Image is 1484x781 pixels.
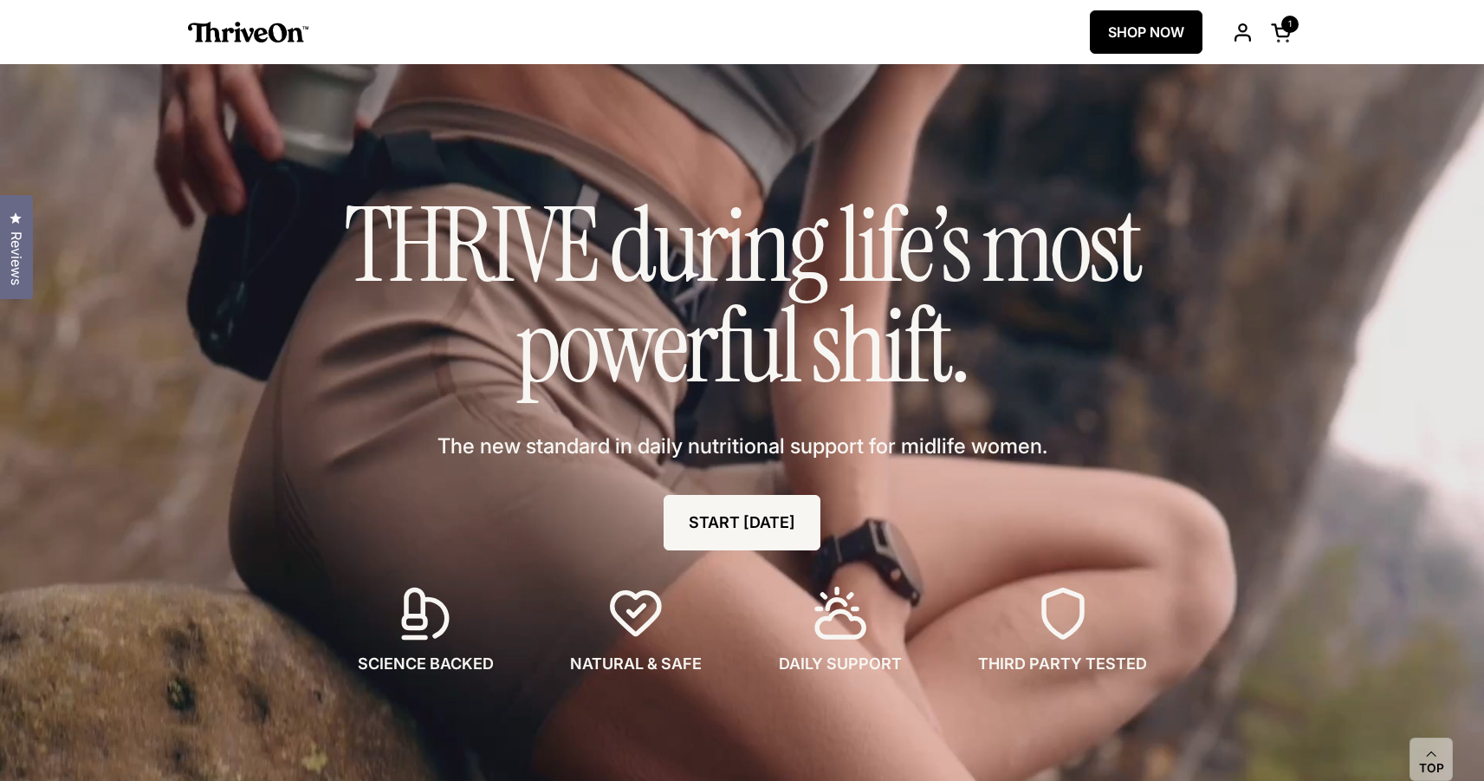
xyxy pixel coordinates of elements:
[309,195,1176,397] h1: THRIVE during life’s most powerful shift.
[358,653,494,675] span: SCIENCE BACKED
[437,432,1047,461] span: The new standard in daily nutritional support for midlife women.
[4,231,27,285] span: Reviews
[664,495,820,550] a: START [DATE]
[1419,761,1444,777] span: Top
[1090,10,1202,54] a: SHOP NOW
[570,653,702,675] span: NATURAL & SAFE
[779,653,902,675] span: DAILY SUPPORT
[978,653,1147,675] span: THIRD PARTY TESTED
[1397,700,1467,764] iframe: Gorgias live chat messenger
